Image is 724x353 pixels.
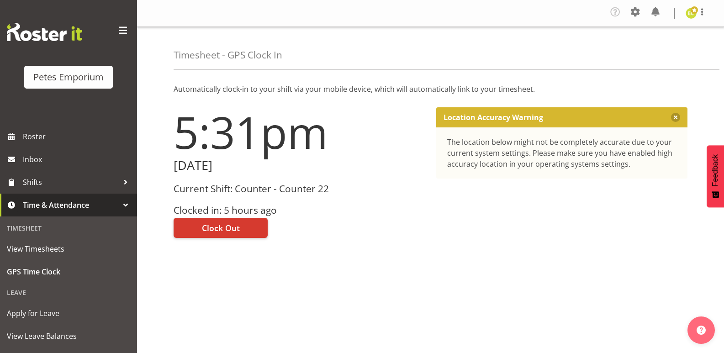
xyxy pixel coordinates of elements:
[202,222,240,234] span: Clock Out
[7,23,82,41] img: Rosterit website logo
[711,154,719,186] span: Feedback
[23,198,119,212] span: Time & Attendance
[7,329,130,343] span: View Leave Balances
[2,260,135,283] a: GPS Time Clock
[174,107,425,157] h1: 5:31pm
[174,50,282,60] h4: Timesheet - GPS Clock In
[447,137,677,169] div: The location below might not be completely accurate due to your current system settings. Please m...
[174,218,268,238] button: Clock Out
[2,283,135,302] div: Leave
[33,70,104,84] div: Petes Emporium
[2,302,135,325] a: Apply for Leave
[174,158,425,173] h2: [DATE]
[23,130,132,143] span: Roster
[2,325,135,348] a: View Leave Balances
[23,175,119,189] span: Shifts
[686,8,697,19] img: emma-croft7499.jpg
[7,306,130,320] span: Apply for Leave
[2,219,135,237] div: Timesheet
[174,205,425,216] h3: Clocked in: 5 hours ago
[697,326,706,335] img: help-xxl-2.png
[7,265,130,279] span: GPS Time Clock
[2,237,135,260] a: View Timesheets
[707,145,724,207] button: Feedback - Show survey
[23,153,132,166] span: Inbox
[671,113,680,122] button: Close message
[7,242,130,256] span: View Timesheets
[174,184,425,194] h3: Current Shift: Counter - Counter 22
[174,84,687,95] p: Automatically clock-in to your shift via your mobile device, which will automatically link to you...
[444,113,543,122] p: Location Accuracy Warning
